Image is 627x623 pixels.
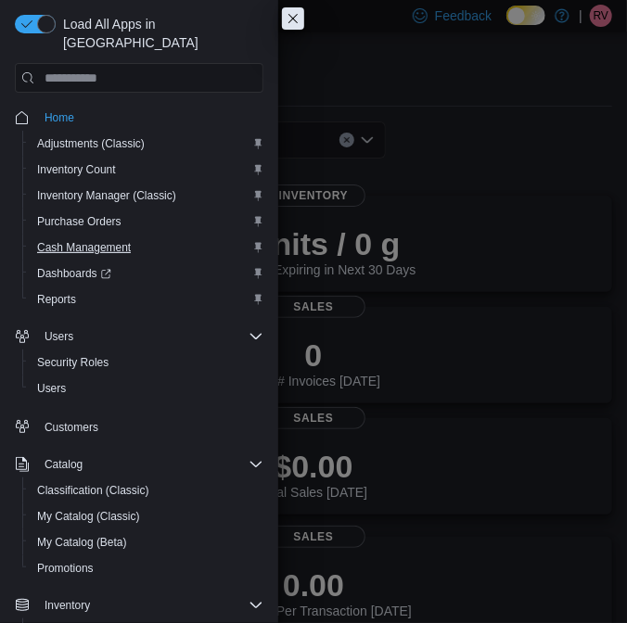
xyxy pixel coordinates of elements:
span: Inventory [37,594,263,617]
span: Adjustments (Classic) [30,133,263,155]
span: Security Roles [30,351,263,374]
a: Users [30,377,73,400]
span: Home [45,110,74,125]
button: Purchase Orders [22,209,271,235]
a: Security Roles [30,351,116,374]
span: Dashboards [30,262,263,285]
span: Inventory [45,598,90,613]
a: My Catalog (Beta) [30,531,134,553]
a: Cash Management [30,236,138,259]
button: Classification (Classic) [22,477,271,503]
span: Users [37,325,263,348]
a: Home [37,107,82,129]
button: Customers [7,413,271,439]
span: Inventory Count [30,159,263,181]
span: Reports [37,292,76,307]
a: Classification (Classic) [30,479,157,502]
button: My Catalog (Beta) [22,529,271,555]
button: Users [37,325,81,348]
span: My Catalog (Classic) [37,509,140,524]
span: Inventory Count [37,162,116,177]
button: Inventory [7,592,271,618]
span: My Catalog (Classic) [30,505,263,528]
span: Home [37,106,263,129]
button: Users [7,324,271,350]
button: My Catalog (Classic) [22,503,271,529]
a: Promotions [30,557,101,579]
button: Close this dialog [282,7,304,30]
button: Promotions [22,555,271,581]
span: Customers [45,420,98,435]
a: Dashboards [30,262,119,285]
span: Cash Management [37,240,131,255]
button: Cash Management [22,235,271,261]
span: Classification (Classic) [30,479,263,502]
a: Inventory Count [30,159,123,181]
span: Cash Management [30,236,263,259]
span: Catalog [45,457,83,472]
span: My Catalog (Beta) [30,531,263,553]
span: Promotions [30,557,263,579]
button: Catalog [7,451,271,477]
span: Purchase Orders [37,214,122,229]
a: Inventory Manager (Classic) [30,184,184,207]
a: Adjustments (Classic) [30,133,152,155]
span: Users [45,329,73,344]
span: Dashboards [37,266,111,281]
button: Users [22,375,271,401]
button: Reports [22,286,271,312]
button: Inventory Count [22,157,271,183]
a: My Catalog (Classic) [30,505,147,528]
a: Dashboards [22,261,271,286]
a: Reports [30,288,83,311]
span: Promotions [37,561,94,576]
span: Load All Apps in [GEOGRAPHIC_DATA] [56,15,263,52]
span: Customers [37,414,263,438]
span: Security Roles [37,355,109,370]
span: Inventory Manager (Classic) [37,188,176,203]
span: Adjustments (Classic) [37,136,145,151]
button: Catalog [37,453,90,476]
span: Classification (Classic) [37,483,149,498]
button: Home [7,104,271,131]
button: Inventory Manager (Classic) [22,183,271,209]
span: My Catalog (Beta) [37,535,127,550]
span: Reports [30,288,263,311]
button: Security Roles [22,350,271,375]
span: Catalog [37,453,263,476]
a: Customers [37,416,106,439]
button: Inventory [37,594,97,617]
span: Inventory Manager (Classic) [30,184,263,207]
a: Purchase Orders [30,210,129,233]
button: Adjustments (Classic) [22,131,271,157]
span: Purchase Orders [30,210,263,233]
span: Users [37,381,66,396]
span: Users [30,377,263,400]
